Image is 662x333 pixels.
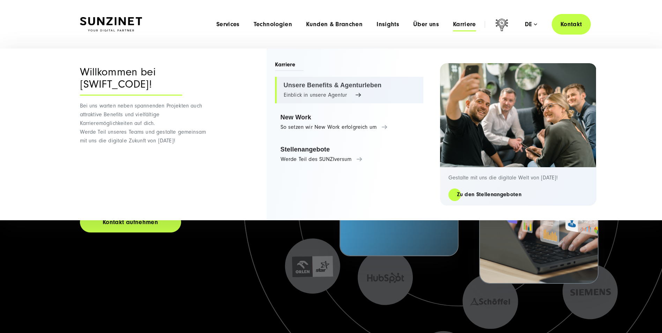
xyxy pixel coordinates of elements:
a: Kunden & Branchen [306,21,363,28]
div: de [525,21,537,28]
a: Stellenangebote Werde Teil des SUNZIversum [275,141,423,168]
a: Technologien [254,21,292,28]
img: SUNZINET Full Service Digital Agentur [80,17,142,32]
a: Über uns [413,21,439,28]
span: Karriere [275,61,304,71]
a: Kontakt aufnehmen [80,212,181,232]
a: Insights [377,21,399,28]
a: Unsere Benefits & Agenturleben Einblick in unsere Agentur [275,77,423,103]
p: Gestalte mit uns die digitale Welt von [DATE]! [448,174,588,181]
a: Karriere [453,21,476,28]
a: New Work So setzen wir New Work erfolgreich um [275,109,423,135]
div: Willkommen bei [SWIFT_CODE]! [80,66,182,96]
img: Digitalagentur und Internetagentur SUNZINET: 2 Frauen 3 Männer, die ein Selfie machen bei [440,63,596,167]
a: Services [216,21,240,28]
a: Kontakt [552,14,591,35]
a: Zu den Stellenangeboten [448,191,530,199]
p: Bei uns warten neben spannenden Projekten auch attraktive Benefits und vielfältige Karrieremöglic... [80,102,211,145]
